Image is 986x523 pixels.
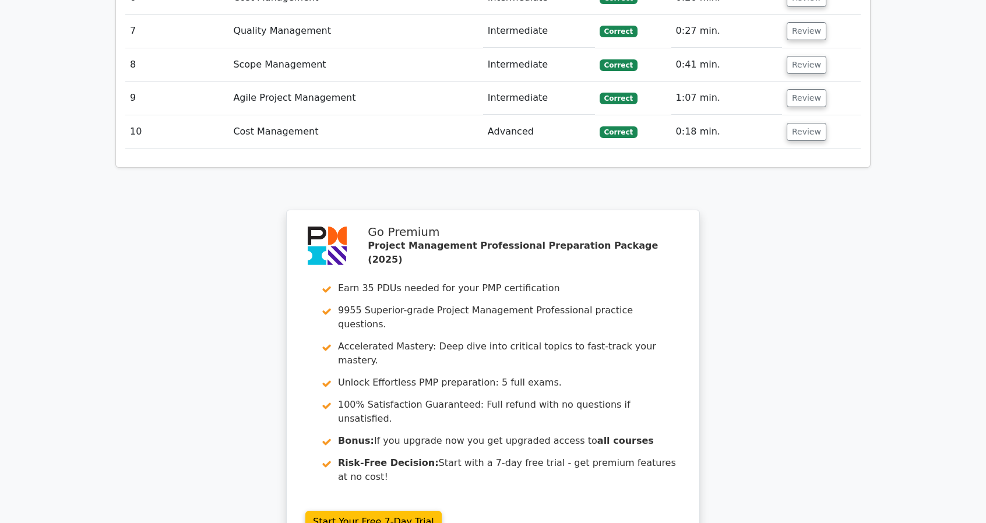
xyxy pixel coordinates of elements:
[600,59,638,71] span: Correct
[228,82,483,115] td: Agile Project Management
[600,93,638,104] span: Correct
[787,56,826,74] button: Review
[600,26,638,37] span: Correct
[125,48,228,82] td: 8
[787,89,826,107] button: Review
[125,115,228,149] td: 10
[671,48,782,82] td: 0:41 min.
[483,115,595,149] td: Advanced
[671,115,782,149] td: 0:18 min.
[228,48,483,82] td: Scope Management
[671,82,782,115] td: 1:07 min.
[671,15,782,48] td: 0:27 min.
[483,82,595,115] td: Intermediate
[228,115,483,149] td: Cost Management
[125,15,228,48] td: 7
[483,48,595,82] td: Intermediate
[228,15,483,48] td: Quality Management
[483,15,595,48] td: Intermediate
[787,22,826,40] button: Review
[787,123,826,141] button: Review
[600,126,638,138] span: Correct
[125,82,228,115] td: 9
